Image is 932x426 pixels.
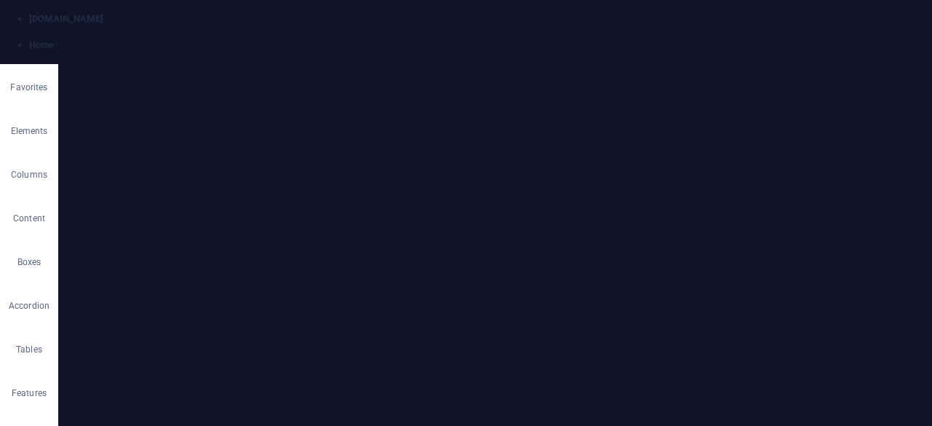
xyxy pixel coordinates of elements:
[16,344,42,355] p: Tables
[17,256,42,268] p: Boxes
[12,387,47,399] p: Features
[9,300,50,312] p: Accordion
[10,82,47,93] p: Favorites
[29,39,932,52] h4: Home
[13,213,45,224] p: Content
[11,125,48,137] p: Elements
[29,12,932,25] h4: [DOMAIN_NAME]
[11,169,47,181] p: Columns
